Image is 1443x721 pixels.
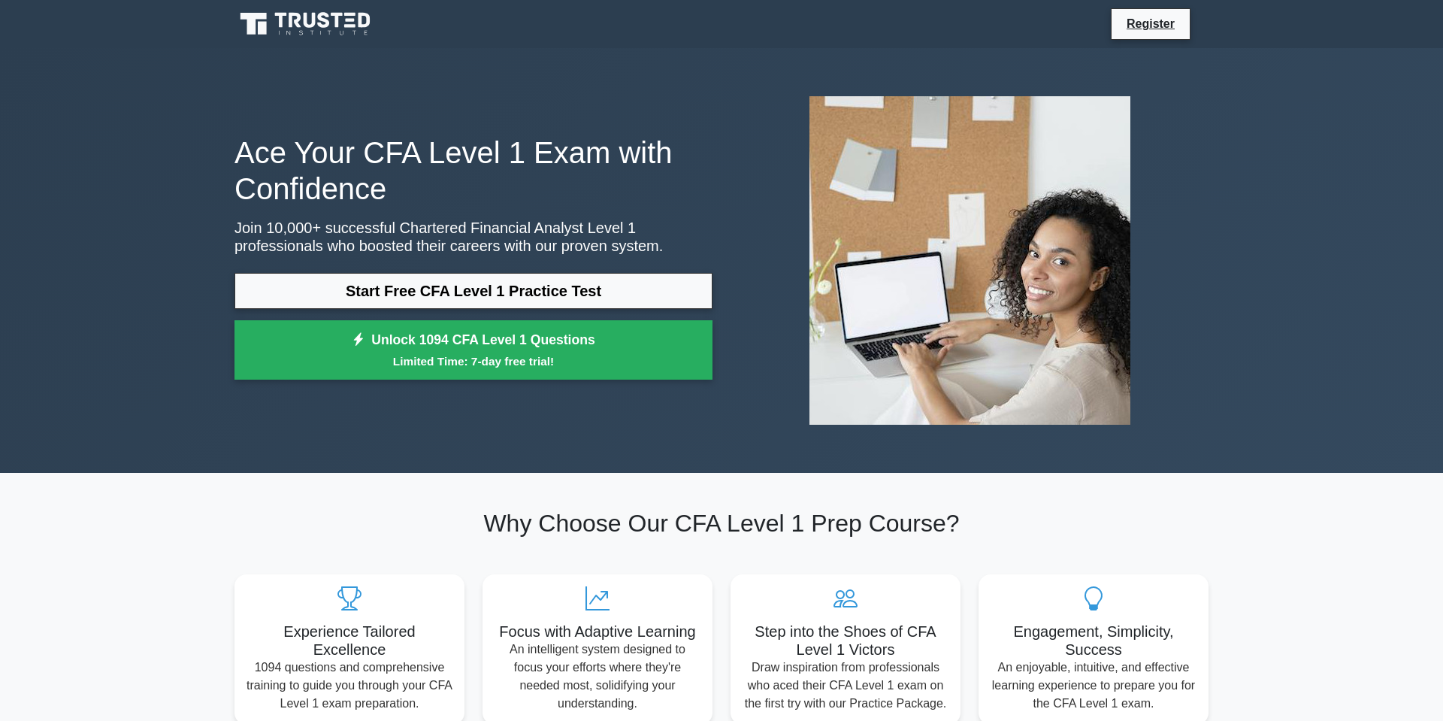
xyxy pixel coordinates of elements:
[253,353,694,370] small: Limited Time: 7-day free trial!
[234,509,1209,538] h2: Why Choose Our CFA Level 1 Prep Course?
[991,623,1196,659] h5: Engagement, Simplicity, Success
[234,135,712,207] h1: Ace Your CFA Level 1 Exam with Confidence
[234,273,712,309] a: Start Free CFA Level 1 Practice Test
[743,659,948,713] p: Draw inspiration from professionals who aced their CFA Level 1 exam on the first try with our Pra...
[247,623,452,659] h5: Experience Tailored Excellence
[234,219,712,255] p: Join 10,000+ successful Chartered Financial Analyst Level 1 professionals who boosted their caree...
[247,659,452,713] p: 1094 questions and comprehensive training to guide you through your CFA Level 1 exam preparation.
[495,641,700,713] p: An intelligent system designed to focus your efforts where they're needed most, solidifying your ...
[743,623,948,659] h5: Step into the Shoes of CFA Level 1 Victors
[991,659,1196,713] p: An enjoyable, intuitive, and effective learning experience to prepare you for the CFA Level 1 exam.
[495,623,700,641] h5: Focus with Adaptive Learning
[1118,14,1184,33] a: Register
[234,320,712,380] a: Unlock 1094 CFA Level 1 QuestionsLimited Time: 7-day free trial!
